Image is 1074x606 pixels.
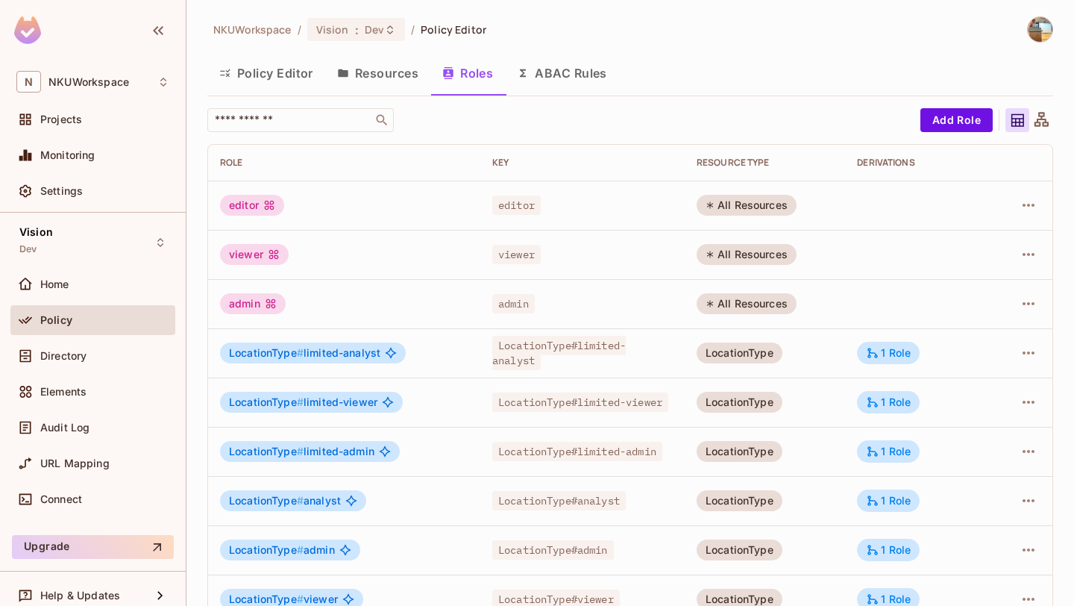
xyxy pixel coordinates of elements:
[40,422,89,434] span: Audit Log
[492,157,673,169] div: Key
[19,226,53,238] span: Vision
[40,350,87,362] span: Directory
[697,195,797,216] div: All Resources
[354,24,359,36] span: :
[411,22,415,37] li: /
[297,543,304,556] span: #
[492,196,541,215] span: editor
[492,294,535,313] span: admin
[40,278,69,290] span: Home
[229,346,304,359] span: LocationType
[297,396,304,408] span: #
[220,293,286,314] div: admin
[40,149,95,161] span: Monitoring
[229,446,374,457] span: limited-admin
[207,54,325,92] button: Policy Editor
[492,393,668,412] span: LocationType#limited-viewer
[220,157,468,169] div: Role
[866,494,911,507] div: 1 Role
[229,543,304,556] span: LocationType
[492,540,614,560] span: LocationType#admin
[492,245,541,264] span: viewer
[866,445,911,458] div: 1 Role
[492,491,626,510] span: LocationType#analyst
[866,346,911,360] div: 1 Role
[697,343,782,363] div: LocationType
[40,493,82,505] span: Connect
[220,195,284,216] div: editor
[866,543,911,557] div: 1 Role
[12,535,174,559] button: Upgrade
[430,54,505,92] button: Roles
[505,54,619,92] button: ABAC Rules
[421,22,486,37] span: Policy Editor
[492,442,662,461] span: LocationType#limited-admin
[19,243,37,255] span: Dev
[40,386,87,398] span: Elements
[1028,17,1052,42] img: Bhaktij Koli
[40,590,120,602] span: Help & Updates
[298,22,301,37] li: /
[697,392,782,413] div: LocationType
[229,347,380,359] span: limited-analyst
[229,544,335,556] span: admin
[229,396,377,408] span: limited-viewer
[492,336,626,370] span: LocationType#limited-analyst
[365,22,384,37] span: Dev
[316,22,349,37] span: Vision
[857,157,979,169] div: Derivations
[866,593,911,606] div: 1 Role
[697,441,782,462] div: LocationType
[48,76,129,88] span: Workspace: NKUWorkspace
[229,495,341,507] span: analyst
[697,540,782,560] div: LocationType
[229,396,304,408] span: LocationType
[297,494,304,507] span: #
[229,494,304,507] span: LocationType
[14,16,41,44] img: SReyMgAAAABJRU5ErkJggg==
[697,157,833,169] div: RESOURCE TYPE
[697,490,782,511] div: LocationType
[229,593,338,605] span: viewer
[297,445,304,457] span: #
[697,293,797,314] div: All Resources
[297,593,304,605] span: #
[325,54,430,92] button: Resources
[213,22,292,37] span: the active workspace
[229,445,304,457] span: LocationType
[40,185,83,197] span: Settings
[220,244,289,265] div: viewer
[229,593,304,605] span: LocationType
[697,244,797,265] div: All Resources
[40,314,72,326] span: Policy
[16,71,41,93] span: N
[40,113,82,125] span: Projects
[40,457,110,469] span: URL Mapping
[920,108,993,132] button: Add Role
[866,396,911,409] div: 1 Role
[297,346,304,359] span: #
